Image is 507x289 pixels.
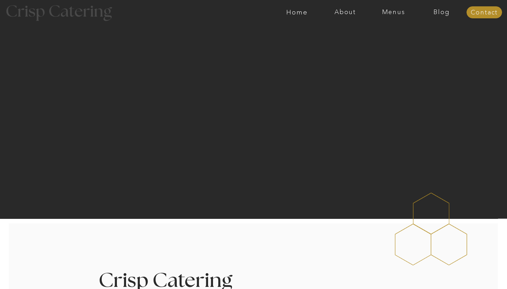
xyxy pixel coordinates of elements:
[321,9,369,16] a: About
[467,9,502,16] a: Contact
[418,9,466,16] a: Blog
[369,9,418,16] a: Menus
[273,9,321,16] a: Home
